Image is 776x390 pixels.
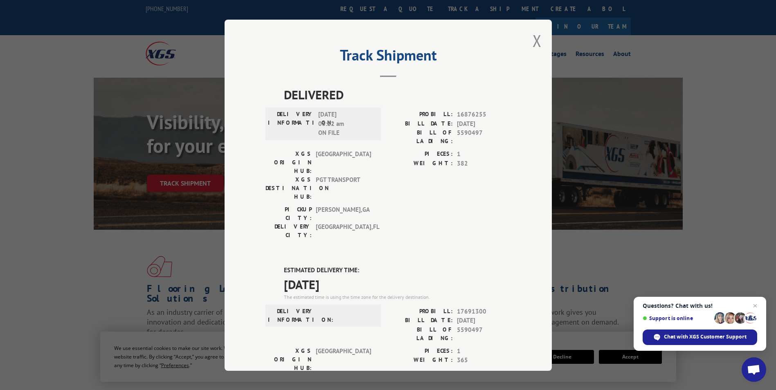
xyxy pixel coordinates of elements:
span: [GEOGRAPHIC_DATA] , FL [316,222,371,240]
span: Questions? Chat with us! [643,303,757,309]
span: 5590497 [457,128,511,146]
span: Support is online [643,315,711,321]
label: DELIVERY INFORMATION: [268,307,314,324]
span: 365 [457,356,511,365]
label: ESTIMATED DELIVERY TIME: [284,266,511,275]
div: Chat with XGS Customer Support [643,329,757,345]
span: 5590497 [457,325,511,342]
span: [DATE] [457,119,511,128]
h2: Track Shipment [265,49,511,65]
label: PIECES: [388,150,453,159]
div: The estimated time is using the time zone for the delivery destination. [284,293,511,300]
span: 17691300 [457,307,511,316]
label: PICKUP CITY: [265,205,312,222]
span: 382 [457,159,511,168]
label: DELIVERY CITY: [265,222,312,240]
label: PROBILL: [388,110,453,119]
span: DELIVERED [284,85,511,104]
span: [DATE] 03:22 am ON FILE [318,110,373,138]
label: BILL DATE: [388,119,453,128]
button: Close modal [533,30,542,52]
span: [GEOGRAPHIC_DATA] [316,346,371,372]
span: Close chat [750,301,760,311]
label: WEIGHT: [388,159,453,168]
span: 16876255 [457,110,511,119]
span: 1 [457,346,511,356]
label: BILL DATE: [388,316,453,325]
span: Chat with XGS Customer Support [664,333,747,341]
span: [GEOGRAPHIC_DATA] [316,150,371,175]
span: [PERSON_NAME] , GA [316,205,371,222]
label: BILL OF LADING: [388,325,453,342]
span: [DATE] [457,316,511,325]
label: XGS ORIGIN HUB: [265,150,312,175]
label: PIECES: [388,346,453,356]
span: [DATE] [284,275,511,293]
label: WEIGHT: [388,356,453,365]
div: Open chat [742,357,766,382]
label: DELIVERY INFORMATION: [268,110,314,138]
label: BILL OF LADING: [388,128,453,146]
label: PROBILL: [388,307,453,316]
label: XGS ORIGIN HUB: [265,346,312,372]
span: 1 [457,150,511,159]
label: XGS DESTINATION HUB: [265,175,312,201]
span: PGT TRANSPORT [316,175,371,201]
